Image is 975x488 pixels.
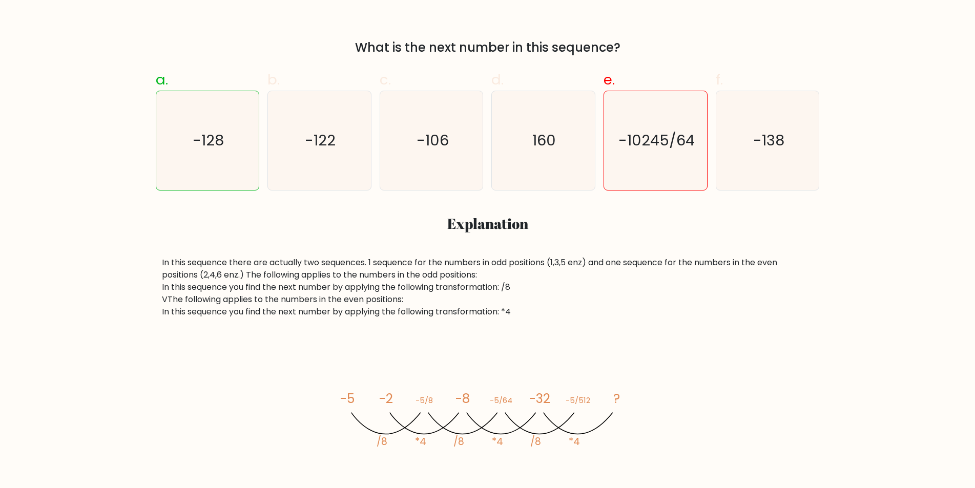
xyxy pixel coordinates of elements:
[618,130,695,151] text: -10245/64
[604,70,615,90] span: e.
[193,130,224,151] text: -128
[417,130,449,151] text: -106
[162,215,814,232] h3: Explanation
[491,70,504,90] span: d.
[162,38,814,57] div: What is the next number in this sequence?
[490,395,512,406] tspan: -5/64
[380,70,391,90] span: c.
[529,390,550,408] tspan: -32
[533,130,556,151] text: 160
[716,70,723,90] span: f.
[305,130,336,151] text: -122
[453,435,464,449] tspan: /8
[377,435,387,449] tspan: /8
[753,130,784,151] text: -138
[156,70,168,90] span: a.
[340,390,355,408] tspan: -5
[162,257,814,318] div: In this sequence there are actually two sequences. 1 sequence for the numbers in odd positions (1...
[613,390,619,408] tspan: ?
[455,390,470,408] tspan: -8
[267,70,280,90] span: b.
[566,395,590,406] tspan: -5/512
[379,390,392,408] tspan: -2
[530,435,541,449] tspan: /8
[416,395,433,406] tspan: -5/8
